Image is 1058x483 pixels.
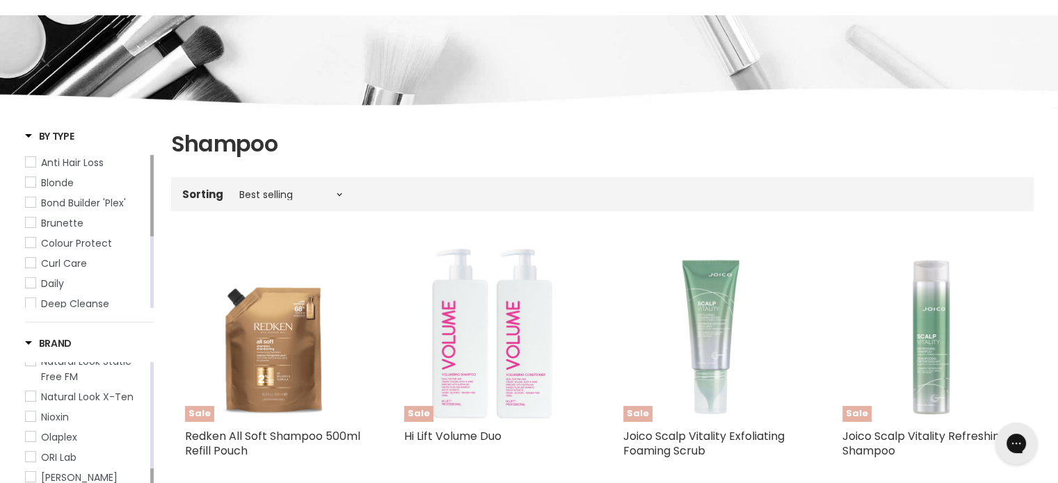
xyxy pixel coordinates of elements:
span: Brunette [41,216,83,230]
a: Natural Look Static Free FM [25,354,147,384]
span: Daily [41,277,64,290]
a: Redken All Soft Shampoo 500ml Refill PouchSale [185,245,362,422]
span: Olaplex [41,430,77,444]
a: Blonde [25,175,147,190]
img: Joico Scalp Vitality Exfoliating Foaming Scrub [623,245,801,422]
span: Natural Look X-Ten [41,390,134,404]
h3: By Type [25,129,74,143]
a: Joico Scalp Vitality Refreshing ShampooSale [842,245,1020,422]
span: Sale [404,406,433,422]
a: Bond Builder 'Plex' [25,195,147,211]
a: Hi Lift Volume DuoSale [404,245,582,422]
img: Joico Scalp Vitality Refreshing Shampoo [842,245,1020,422]
img: Redken All Soft Shampoo 500ml Refill Pouch [185,245,362,422]
iframe: Gorgias live chat messenger [988,418,1044,469]
a: Curl Care [25,256,147,271]
span: ORI Lab [41,450,77,464]
a: Natural Look X-Ten [25,389,147,404]
span: Colour Protect [41,236,112,250]
img: Hi Lift Volume Duo [404,245,582,422]
span: Curl Care [41,256,87,270]
span: Anti Hair Loss [41,156,104,170]
a: Joico Scalp Vitality Exfoliating Foaming ScrubSale [623,245,801,422]
span: Nioxin [41,410,69,424]
span: Blonde [41,176,74,190]
a: Olaplex [25,429,147,445]
h3: Brand [25,336,72,350]
a: Brunette [25,215,147,231]
a: ORI Lab [25,450,147,465]
a: Redken All Soft Shampoo 500ml Refill Pouch [185,428,360,459]
h1: Shampoo [171,129,1034,158]
span: Sale [185,406,214,422]
a: Joico Scalp Vitality Refreshing Shampoo [842,428,1007,459]
a: Hi Lift Volume Duo [404,428,502,444]
span: Deep Cleanse [41,297,109,311]
a: Colour Protect [25,236,147,251]
a: Deep Cleanse [25,296,147,311]
span: Natural Look Static Free FM [41,354,131,384]
a: Anti Hair Loss [25,155,147,170]
label: Sorting [182,188,223,200]
span: Sale [623,406,652,422]
a: Daily [25,276,147,291]
a: Nioxin [25,409,147,425]
span: Sale [842,406,872,422]
a: Joico Scalp Vitality Exfoliating Foaming Scrub [623,428,785,459]
span: Bond Builder 'Plex' [41,196,126,210]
